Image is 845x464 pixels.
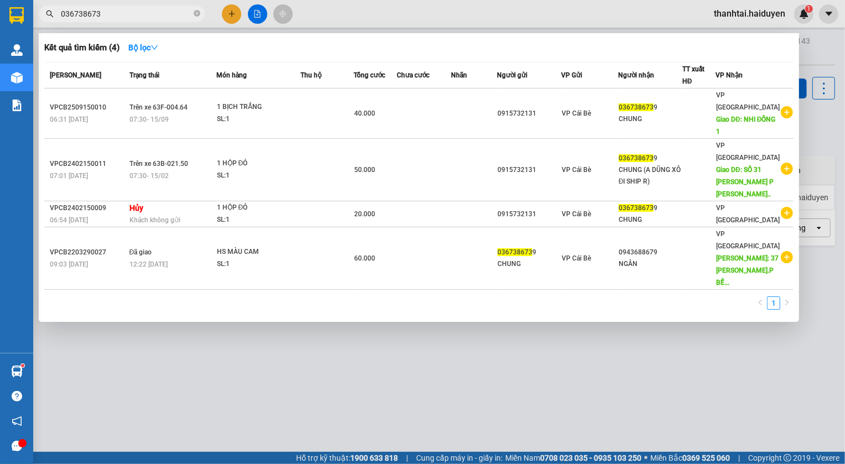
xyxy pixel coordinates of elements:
span: 09:03 [DATE] [50,260,88,268]
span: Chưa cước [397,71,429,79]
span: [PERSON_NAME] [50,71,101,79]
div: SL: 1 [217,113,300,126]
span: close-circle [194,9,200,19]
span: VP [GEOGRAPHIC_DATA] [716,204,780,224]
span: 07:01 [DATE] [50,172,88,180]
div: 9 [619,202,682,214]
img: logo-vxr [9,7,24,24]
strong: Bộ lọc [128,43,158,52]
div: 9 [619,102,682,113]
span: VP [GEOGRAPHIC_DATA] [716,91,780,111]
div: 0915732131 [497,164,561,176]
div: SL: 1 [217,170,300,182]
img: warehouse-icon [11,366,23,377]
span: 036738673 [619,154,654,162]
a: 1 [768,297,780,309]
span: 07:30 - 15/02 [129,172,169,180]
img: warehouse-icon [11,44,23,56]
span: VP Nhận [716,71,743,79]
img: solution-icon [11,100,23,111]
sup: 1 [21,364,24,367]
span: [PERSON_NAME]: 37 [PERSON_NAME].P BẾ... [716,254,779,286]
span: 50.000 [354,166,375,174]
li: Previous Page [754,296,767,310]
li: Next Page [780,296,794,310]
li: 1 [767,296,780,310]
span: 036738673 [619,103,654,111]
span: Trạng thái [129,71,159,79]
span: 06:54 [DATE] [50,216,88,224]
span: Khách không gửi [129,216,180,224]
span: right [784,299,790,306]
div: 9 [619,153,682,164]
span: Đã giao [129,248,152,256]
div: 1 HỘP ĐỎ [217,158,300,170]
div: 9 [497,247,561,258]
span: Món hàng [216,71,247,79]
span: VP Cái Bè [562,166,591,174]
div: CHUNG [619,214,682,226]
span: Trên xe 63B-021.50 [129,160,188,168]
div: SL: 1 [217,258,300,270]
span: notification [12,416,22,426]
div: CHUNG [619,113,682,125]
div: SL: 1 [217,214,300,226]
button: left [754,296,767,310]
span: plus-circle [781,163,793,175]
div: VPCB2402150009 [50,202,126,214]
span: Nhãn [451,71,467,79]
span: TT xuất HĐ [682,65,704,85]
span: VP [GEOGRAPHIC_DATA] [716,142,780,161]
div: 0943688679 [619,247,682,258]
span: plus-circle [781,106,793,118]
span: 40.000 [354,110,375,117]
span: close-circle [194,10,200,17]
span: Giao DĐ: NHI ĐỒNG 1 [716,116,775,135]
div: VPCB2402150011 [50,158,126,170]
span: Tổng cước [354,71,385,79]
span: VP Gửi [561,71,582,79]
span: 036738673 [497,248,532,256]
span: plus-circle [781,207,793,219]
span: 036738673 [619,204,654,212]
span: down [151,44,158,51]
div: 1 BỊCH TRẮNG [217,101,300,113]
strong: Hủy [129,204,143,212]
div: CHUNG [497,258,561,270]
span: 60.000 [354,254,375,262]
div: HS MÀU CAM [217,246,300,258]
span: VP Cái Bè [562,210,591,218]
span: plus-circle [781,251,793,263]
span: 20.000 [354,210,375,218]
img: warehouse-icon [11,72,23,84]
div: VPCB2509150010 [50,102,126,113]
span: 06:31 [DATE] [50,116,88,123]
span: Trên xe 63F-004.64 [129,103,188,111]
span: VP Cái Bè [562,254,591,262]
div: 0915732131 [497,208,561,220]
span: VP Cái Bè [562,110,591,117]
span: search [46,10,54,18]
div: 0915732131 [497,108,561,119]
button: right [780,296,794,310]
span: left [757,299,764,306]
input: Tìm tên, số ĐT hoặc mã đơn [61,8,191,20]
div: 1 HỘP ĐỎ [217,202,300,214]
div: NGÂN [619,258,682,270]
span: 12:22 [DATE] [129,260,168,268]
div: CHUNG (A DŨNG XÔ ĐI SHIP R) [619,164,682,187]
span: VP [GEOGRAPHIC_DATA] [716,230,780,250]
span: Người nhận [618,71,654,79]
span: Thu hộ [300,71,322,79]
span: Giao DĐ: SỐ 31 [PERSON_NAME] P [PERSON_NAME].. [716,166,774,198]
span: message [12,441,22,451]
span: 07:30 - 15/09 [129,116,169,123]
span: Người gửi [497,71,527,79]
button: Bộ lọcdown [120,39,167,56]
span: question-circle [12,391,22,402]
div: VPCB2203290027 [50,247,126,258]
h3: Kết quả tìm kiếm ( 4 ) [44,42,120,54]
